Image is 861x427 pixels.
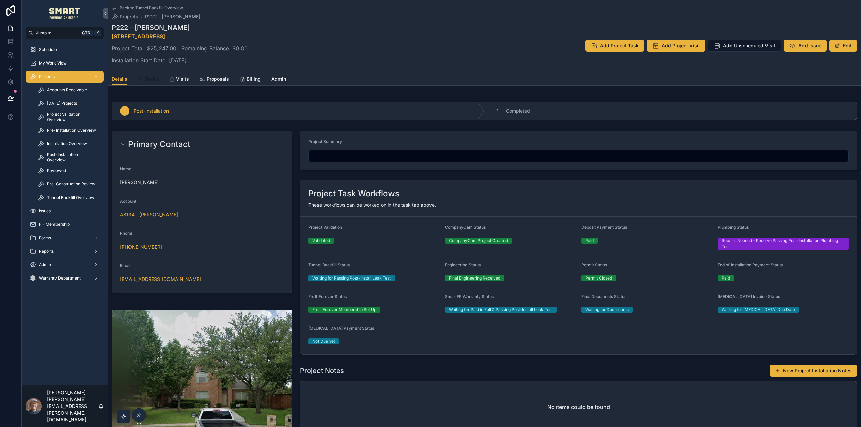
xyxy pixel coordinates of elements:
[34,178,104,190] a: Pre-Construction Review
[770,365,857,377] button: New Project Installation Notes
[723,42,775,49] span: Add Unscheduled Visit
[112,5,183,11] a: Back to Tunnel Backfill Overview
[312,238,330,244] div: Validated
[312,338,335,344] div: Not Due Yet
[647,40,705,52] button: Add Project Visit
[112,23,248,32] h1: P222 - [PERSON_NAME]
[240,73,261,86] a: Billing
[34,191,104,204] a: Tunnel Backfill Overview
[39,208,51,214] span: Issues
[120,211,178,218] a: A8134 - [PERSON_NAME]
[581,225,627,230] span: Deposit Payment Status
[120,276,201,283] a: [EMAIL_ADDRESS][DOMAIN_NAME]
[798,42,821,49] span: Add Issue
[26,57,104,69] a: My Work View
[784,40,827,52] button: Add Issue
[581,262,607,267] span: Permit Status
[120,13,138,20] span: Projects
[722,307,795,313] div: Waiting for [MEDICAL_DATA] Due Date
[312,275,391,281] div: Waiting for Passing Post-Install Leak Test
[138,73,158,86] a: Tasks
[722,275,730,281] div: Paid
[26,232,104,244] a: Forms
[718,262,783,267] span: End of Installation Payment Status
[145,13,200,20] span: P222 - [PERSON_NAME]
[26,272,104,284] a: Warranty Department
[112,44,248,52] p: Project Total: $25,247.00 | Remaining Balance: $0.00
[26,205,104,217] a: Issues
[207,76,229,82] span: Proposals
[47,112,97,122] span: Project Validation Overview
[506,108,530,114] span: Completed
[47,141,87,146] span: Installation Overview
[49,8,80,19] img: App logo
[39,222,70,227] span: FIF Membership
[120,166,132,171] span: Name
[600,42,639,49] span: Add Project Task
[662,42,700,49] span: Add Project Visit
[496,108,498,114] span: 2
[34,165,104,177] a: Reviewed
[247,76,261,82] span: Billing
[120,179,284,186] span: [PERSON_NAME]
[112,73,127,86] a: Details
[585,275,612,281] div: Permit Closed
[26,27,104,39] button: Jump to...CtrlK
[308,262,350,267] span: Tunnel Backfill Status
[585,238,594,244] div: Paid
[47,152,97,163] span: Post-Installation Overview
[120,244,162,250] a: [PHONE_NUMBER]
[176,76,189,82] span: Visits
[47,128,96,133] span: Pre-Installation Overview
[445,262,481,267] span: Engineering Status
[169,73,189,86] a: Visits
[112,13,138,20] a: Projects
[308,202,436,208] span: These workflows can be worked on in the task tab above.
[47,168,66,173] span: Reviewed
[445,225,486,230] span: CompanyCam Status
[39,235,51,241] span: Forms
[34,124,104,136] a: Pre-Installation Overview
[308,188,399,199] h2: Project Task Workflows
[124,108,126,114] span: 1
[112,33,165,40] a: [STREET_ADDRESS]
[128,139,190,150] h2: Primary Contact
[112,76,127,82] span: Details
[120,5,183,11] span: Back to Tunnel Backfill Overview
[47,389,98,423] p: [PERSON_NAME] [PERSON_NAME][EMAIL_ADDRESS][PERSON_NAME][DOMAIN_NAME]
[26,71,104,83] a: Projects
[95,30,100,36] span: K
[308,225,342,230] span: Project Validation
[300,366,344,375] h1: Project Notes
[39,60,67,66] span: My Work View
[26,44,104,56] a: Schedule
[308,294,347,299] span: Fix It Forever Status
[271,73,286,86] a: Admin
[36,30,79,36] span: Jump to...
[34,97,104,110] a: [DATE] Projects
[308,326,374,331] span: [MEDICAL_DATA] Payment Status
[26,218,104,230] a: FIF Membership
[585,40,644,52] button: Add Project Task
[829,40,857,52] button: Edit
[445,294,494,299] span: SmartFR Warranty Status
[39,275,81,281] span: Warranty Department
[47,101,77,106] span: [DATE] Projects
[120,263,130,268] span: Email
[708,40,781,52] button: Add Unscheduled Visit
[271,76,286,82] span: Admin
[585,307,629,313] div: Waiting for Documents
[200,73,229,86] a: Proposals
[34,84,104,96] a: Accounts Receivable
[547,403,610,411] h2: No items could be found
[34,138,104,150] a: Installation Overview
[39,47,57,52] span: Schedule
[120,231,132,236] span: Phone
[26,245,104,257] a: Reports
[308,139,342,144] span: Project Summary
[47,195,95,200] span: Tunnel Backfill Overview
[145,76,158,82] span: Tasks
[34,111,104,123] a: Project Validation Overview
[22,39,108,293] div: scrollable content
